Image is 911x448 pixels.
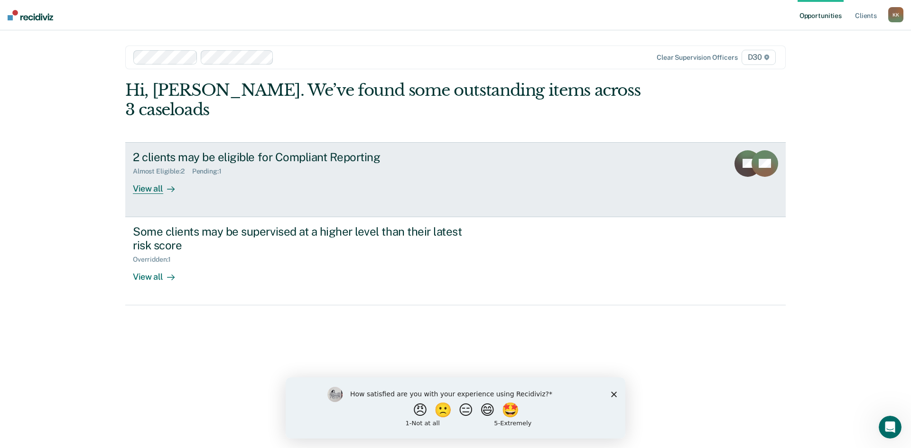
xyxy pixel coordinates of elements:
[133,264,186,282] div: View all
[133,256,178,264] div: Overridden : 1
[879,416,902,439] iframe: Intercom live chat
[133,225,466,252] div: Some clients may be supervised at a higher level than their latest risk score
[133,150,466,164] div: 2 clients may be eligible for Compliant Reporting
[742,50,776,65] span: D30
[888,7,903,22] div: K K
[125,81,654,119] div: Hi, [PERSON_NAME]. We’ve found some outstanding items across 3 caseloads
[888,7,903,22] button: KK
[192,167,229,175] div: Pending : 1
[125,217,786,305] a: Some clients may be supervised at a higher level than their latest risk scoreOverridden:1View all
[133,175,186,194] div: View all
[657,54,737,62] div: Clear supervision officers
[286,377,625,439] iframe: Survey by Kim from Recidiviz
[8,10,53,20] img: Recidiviz
[133,167,192,175] div: Almost Eligible : 2
[125,142,786,217] a: 2 clients may be eligible for Compliant ReportingAlmost Eligible:2Pending:1View all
